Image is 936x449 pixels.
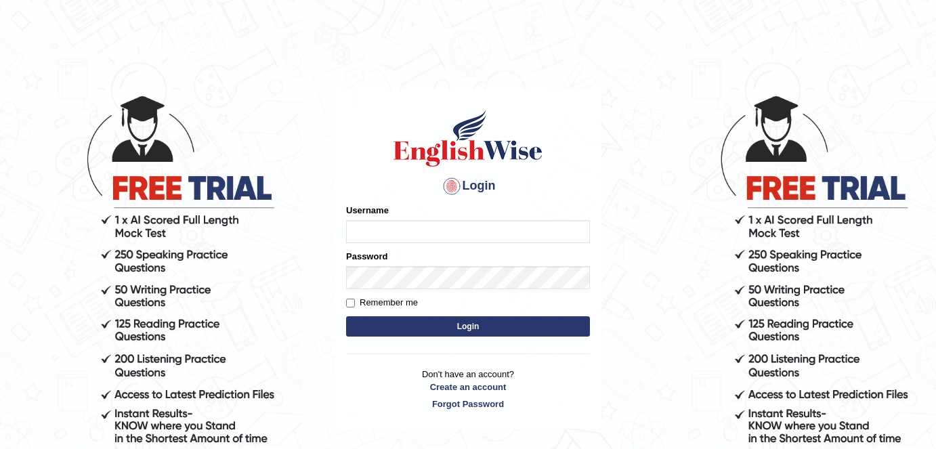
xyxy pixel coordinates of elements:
input: Remember me [346,299,355,307]
a: Forgot Password [346,398,590,410]
a: Create an account [346,381,590,393]
img: Logo of English Wise sign in for intelligent practice with AI [391,108,545,169]
p: Don't have an account? [346,368,590,410]
h4: Login [346,175,590,197]
label: Remember me [346,296,418,309]
label: Username [346,204,389,217]
button: Login [346,316,590,337]
label: Password [346,250,387,263]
